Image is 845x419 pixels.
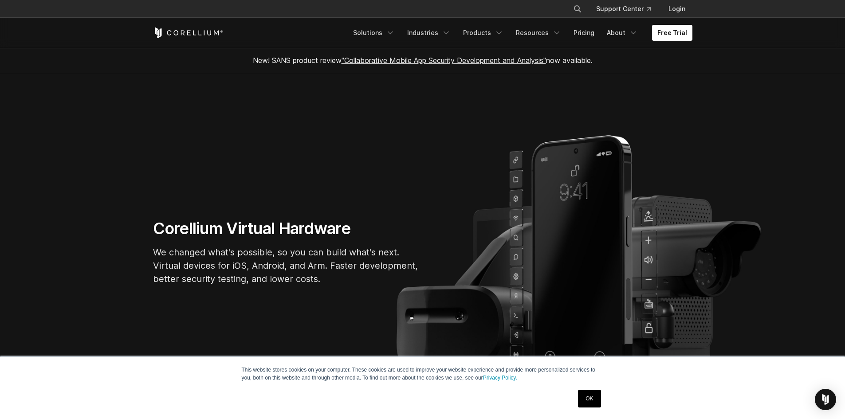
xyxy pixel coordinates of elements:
[402,25,456,41] a: Industries
[242,366,604,382] p: This website stores cookies on your computer. These cookies are used to improve your website expe...
[578,390,601,407] a: OK
[661,1,692,17] a: Login
[348,25,400,41] a: Solutions
[458,25,509,41] a: Products
[589,1,658,17] a: Support Center
[153,246,419,286] p: We changed what's possible, so you can build what's next. Virtual devices for iOS, Android, and A...
[601,25,643,41] a: About
[342,56,546,65] a: "Collaborative Mobile App Security Development and Analysis"
[483,375,517,381] a: Privacy Policy.
[570,1,586,17] button: Search
[568,25,600,41] a: Pricing
[348,25,692,41] div: Navigation Menu
[652,25,692,41] a: Free Trial
[511,25,566,41] a: Resources
[253,56,593,65] span: New! SANS product review now available.
[153,219,419,239] h1: Corellium Virtual Hardware
[562,1,692,17] div: Navigation Menu
[815,389,836,410] div: Open Intercom Messenger
[153,27,224,38] a: Corellium Home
